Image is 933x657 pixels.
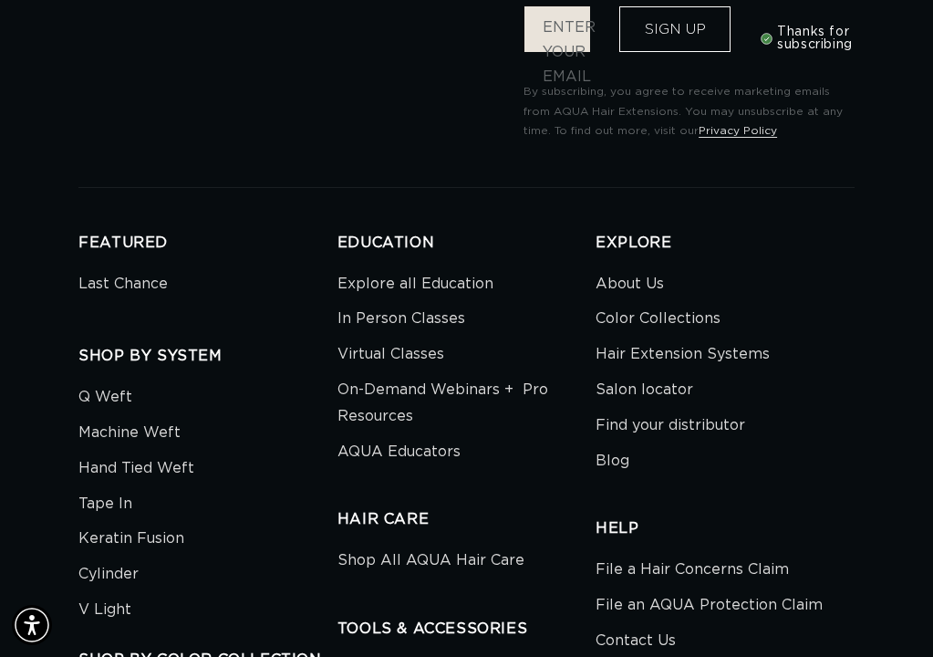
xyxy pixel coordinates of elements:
[596,557,789,588] a: File a Hair Concerns Claim
[337,620,596,639] h2: TOOLS & ACCESSORIES
[78,347,337,366] h2: SHOP BY SYSTEM
[78,557,139,592] a: Cylinder
[337,337,444,372] a: Virtual Classes
[761,26,855,51] h3: Thanks for subscribing
[78,271,168,302] a: Last Chance
[596,443,629,479] a: Blog
[596,588,823,623] a: File an AQUA Protection Claim
[78,451,194,486] a: Hand Tied Weft
[12,605,52,645] div: Accessibility Menu
[78,415,181,451] a: Machine Weft
[596,372,693,408] a: Salon locator
[78,521,184,557] a: Keratin Fusion
[524,6,590,52] input: ENTER YOUR EMAIL
[524,82,855,141] p: By subscribing, you agree to receive marketing emails from AQUA Hair Extensions. You may unsubscr...
[596,337,770,372] a: Hair Extension Systems
[337,372,582,434] a: On-Demand Webinars + Pro Resources
[596,519,854,538] h2: HELP
[337,234,596,253] h2: EDUCATION
[78,592,131,628] a: V Light
[596,271,664,302] a: About Us
[596,301,720,337] a: Color Collections
[596,234,854,253] h2: EXPLORE
[699,125,777,136] a: Privacy Policy
[78,384,132,415] a: Q Weft
[78,486,132,522] a: Tape In
[337,301,465,337] a: In Person Classes
[337,510,596,529] h2: HAIR CARE
[78,234,337,253] h2: FEATURED
[619,6,731,52] button: Sign Up
[337,434,461,470] a: AQUA Educators
[596,408,745,443] a: Find your distributor
[842,569,933,657] iframe: Chat Widget
[337,547,524,579] a: Shop All AQUA Hair Care
[337,271,493,302] a: Explore all Education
